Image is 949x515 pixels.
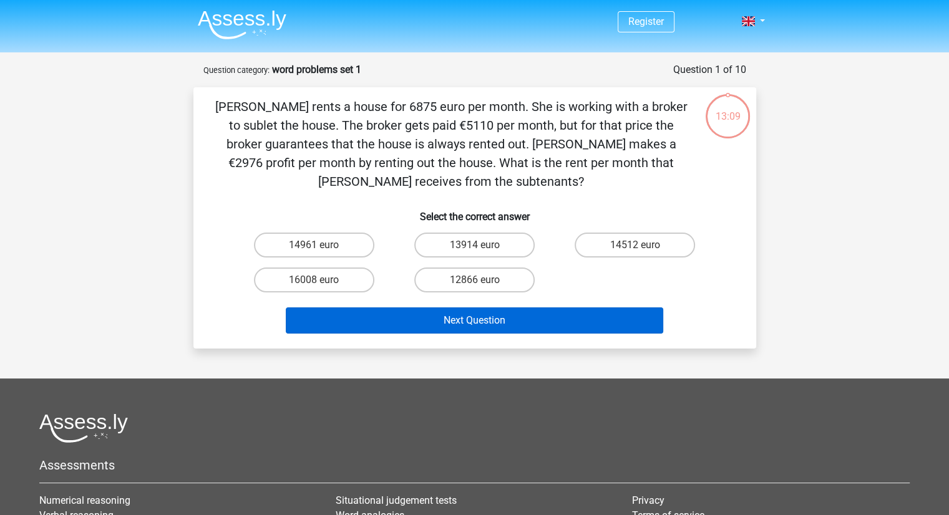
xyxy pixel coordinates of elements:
img: Assessly logo [39,413,128,443]
label: 12866 euro [414,267,535,292]
img: Assessly [198,10,286,39]
label: 14961 euro [254,233,374,257]
label: 13914 euro [414,233,535,257]
a: Situational judgement tests [336,494,457,506]
label: 14512 euro [575,233,695,257]
div: 13:09 [704,93,751,124]
a: Register [628,16,664,27]
button: Next Question [286,307,663,334]
p: [PERSON_NAME] rents a house for 6875 euro per month. She is working with a broker to sublet the h... [213,97,689,191]
h6: Select the correct answer [213,201,736,223]
label: 16008 euro [254,267,374,292]
a: Privacy [632,494,664,506]
strong: word problems set 1 [272,64,361,75]
h5: Assessments [39,458,910,473]
a: Numerical reasoning [39,494,130,506]
small: Question category: [203,65,270,75]
div: Question 1 of 10 [673,62,746,77]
